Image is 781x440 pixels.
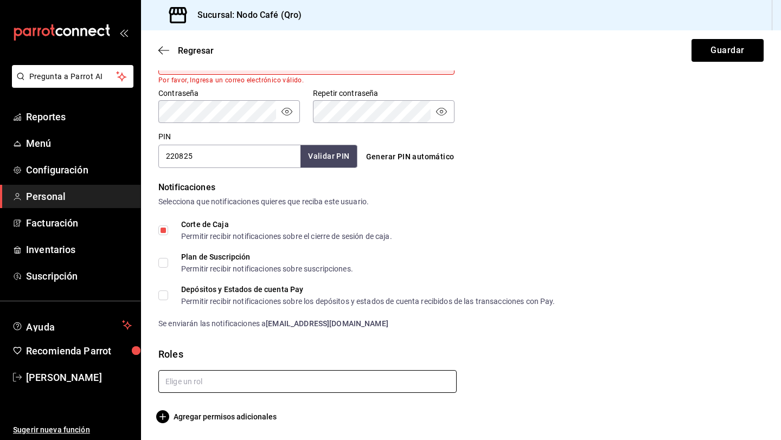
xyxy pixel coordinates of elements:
button: Guardar [692,39,764,62]
span: [PERSON_NAME] [26,370,132,385]
button: passwordField [280,105,293,118]
button: Regresar [158,46,214,56]
input: Elige un rol [158,370,457,393]
button: passwordField [435,105,448,118]
span: Recomienda Parrot [26,344,132,358]
div: Roles [158,347,764,361]
button: Validar PIN [300,145,357,167]
div: Permitir recibir notificaciones sobre el cierre de sesión de caja. [181,232,392,240]
span: Ayuda [26,319,118,332]
label: PIN [158,133,171,140]
h3: Sucursal: Nodo Café (Qro) [189,9,302,22]
span: Configuración [26,163,132,177]
label: Contraseña [158,89,300,97]
button: Pregunta a Parrot AI [12,65,133,88]
button: Generar PIN automático [362,147,459,167]
div: Permitir recibir notificaciones sobre suscripciones. [181,265,353,273]
div: Selecciona que notificaciones quieres que reciba este usuario. [158,196,764,208]
span: Regresar [178,46,214,56]
span: Suscripción [26,269,132,283]
div: Corte de Caja [181,221,392,228]
span: Facturación [26,216,132,230]
span: Inventarios [26,242,132,257]
div: Plan de Suscripción [181,253,353,261]
div: Depósitos y Estados de cuenta Pay [181,286,555,293]
span: Pregunta a Parrot AI [29,71,117,82]
strong: [EMAIL_ADDRESS][DOMAIN_NAME] [266,319,388,328]
button: Agregar permisos adicionales [158,410,277,423]
span: Personal [26,189,132,204]
span: Menú [26,136,132,151]
span: Reportes [26,109,132,124]
p: Por favor, Ingresa un correo electrónico válido. [158,76,454,84]
div: Notificaciones [158,181,764,194]
a: Pregunta a Parrot AI [8,79,133,90]
label: Repetir contraseña [313,89,454,97]
div: Permitir recibir notificaciones sobre los depósitos y estados de cuenta recibidos de las transacc... [181,297,555,305]
div: Se enviarán las notificaciones a [158,318,764,329]
input: 3 a 6 dígitos [158,145,300,167]
button: open_drawer_menu [119,28,128,37]
span: Sugerir nueva función [13,424,132,436]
